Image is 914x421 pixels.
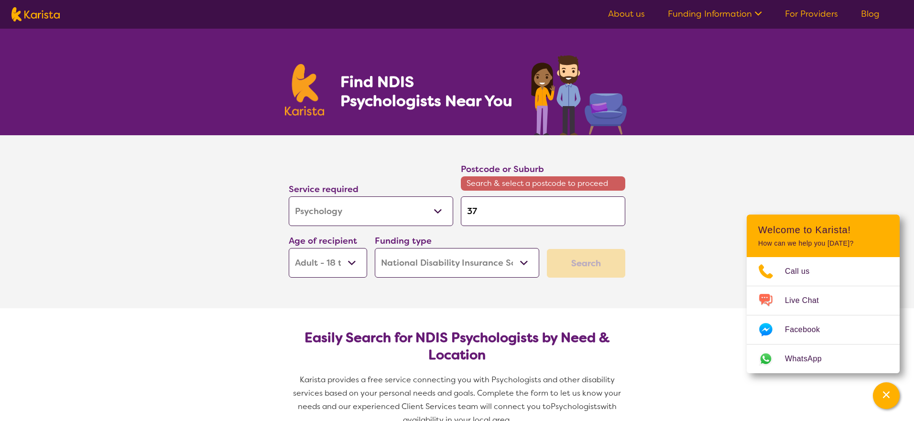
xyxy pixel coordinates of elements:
button: Channel Menu [873,382,900,409]
label: Service required [289,184,359,195]
img: psychology [528,52,629,135]
a: About us [608,8,645,20]
span: Psychologists [551,401,600,411]
span: Call us [785,264,821,279]
a: Blog [861,8,880,20]
h1: Find NDIS Psychologists Near You [340,72,517,110]
span: WhatsApp [785,352,833,366]
div: Channel Menu [747,215,900,373]
a: Web link opens in a new tab. [747,345,900,373]
ul: Choose channel [747,257,900,373]
span: Search & select a postcode to proceed [461,176,625,191]
p: How can we help you [DATE]? [758,239,888,248]
img: Karista logo [285,64,324,116]
label: Age of recipient [289,235,357,247]
img: Karista logo [11,7,60,22]
span: Facebook [785,323,831,337]
a: Funding Information [668,8,762,20]
span: Karista provides a free service connecting you with Psychologists and other disability services b... [293,375,623,411]
span: Live Chat [785,293,830,308]
label: Funding type [375,235,432,247]
a: For Providers [785,8,838,20]
h2: Welcome to Karista! [758,224,888,236]
label: Postcode or Suburb [461,163,544,175]
input: Type [461,196,625,226]
h2: Easily Search for NDIS Psychologists by Need & Location [296,329,618,364]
